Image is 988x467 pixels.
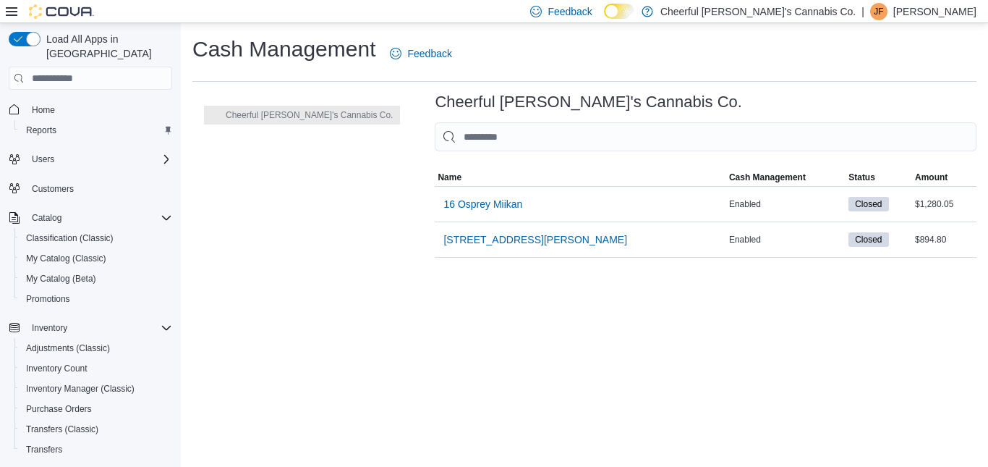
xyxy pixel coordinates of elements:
[435,93,742,111] h3: Cheerful [PERSON_NAME]'s Cannabis Co.
[41,32,172,61] span: Load All Apps in [GEOGRAPHIC_DATA]
[407,46,451,61] span: Feedback
[20,400,172,418] span: Purchase Orders
[20,340,172,357] span: Adjustments (Classic)
[861,3,864,20] p: |
[32,153,54,165] span: Users
[3,318,178,338] button: Inventory
[729,172,806,183] span: Cash Management
[26,273,96,285] span: My Catalog (Beta)
[443,232,627,247] span: [STREET_ADDRESS][PERSON_NAME]
[14,358,178,379] button: Inventory Count
[20,380,140,397] a: Inventory Manager (Classic)
[870,3,887,20] div: Jason Fitzpatrick
[20,441,172,458] span: Transfers
[20,230,172,247] span: Classification (Classic)
[912,169,976,186] button: Amount
[20,380,172,397] span: Inventory Manager (Classic)
[874,3,883,20] span: JF
[26,319,73,337] button: Inventory
[29,4,94,19] img: Cova
[3,178,178,199] button: Customers
[14,120,178,140] button: Reports
[14,338,178,358] button: Adjustments (Classic)
[32,322,67,334] span: Inventory
[20,270,102,287] a: My Catalog (Beta)
[384,39,457,68] a: Feedback
[26,209,172,227] span: Catalog
[548,4,592,19] span: Feedback
[20,340,116,357] a: Adjustments (Classic)
[912,195,976,213] div: $1,280.05
[26,424,98,435] span: Transfers (Classic)
[14,379,178,399] button: Inventory Manager (Classic)
[726,231,846,248] div: Enabled
[3,149,178,169] button: Users
[846,169,912,186] button: Status
[438,172,461,183] span: Name
[26,444,62,455] span: Transfers
[848,197,888,211] span: Closed
[726,195,846,213] div: Enabled
[26,180,172,198] span: Customers
[20,421,104,438] a: Transfers (Classic)
[32,183,74,195] span: Customers
[848,172,875,183] span: Status
[20,400,98,418] a: Purchase Orders
[20,122,62,139] a: Reports
[14,439,178,460] button: Transfers
[192,35,375,64] h1: Cash Management
[14,289,178,309] button: Promotions
[20,360,93,377] a: Inventory Count
[26,101,61,119] a: Home
[26,232,114,244] span: Classification (Classic)
[14,399,178,419] button: Purchase Orders
[26,100,172,118] span: Home
[3,208,178,228] button: Catalog
[435,122,976,151] input: This is a search bar. As you type, the results lower in the page will automatically filter.
[893,3,976,20] p: [PERSON_NAME]
[26,125,56,136] span: Reports
[26,363,88,374] span: Inventory Count
[855,233,882,246] span: Closed
[14,228,178,248] button: Classification (Classic)
[26,180,80,198] a: Customers
[20,270,172,287] span: My Catalog (Beta)
[20,360,172,377] span: Inventory Count
[438,190,528,219] button: 16 Osprey Miikan
[435,169,725,186] button: Name
[604,4,634,19] input: Dark Mode
[604,19,605,20] span: Dark Mode
[20,230,119,247] a: Classification (Classic)
[912,231,976,248] div: $894.80
[14,269,178,289] button: My Catalog (Beta)
[438,225,633,254] button: [STREET_ADDRESS][PERSON_NAME]
[855,198,882,211] span: Closed
[20,250,112,267] a: My Catalog (Classic)
[20,122,172,139] span: Reports
[848,232,888,247] span: Closed
[32,104,55,116] span: Home
[32,212,61,224] span: Catalog
[660,3,856,20] p: Cheerful [PERSON_NAME]'s Cannabis Co.
[20,421,172,438] span: Transfers (Classic)
[14,248,178,269] button: My Catalog (Classic)
[20,290,76,308] a: Promotions
[26,293,70,305] span: Promotions
[26,209,67,227] button: Catalog
[26,383,135,395] span: Inventory Manager (Classic)
[26,403,92,415] span: Purchase Orders
[26,151,60,168] button: Users
[443,197,522,211] span: 16 Osprey Miikan
[26,151,172,168] span: Users
[26,253,106,264] span: My Catalog (Classic)
[26,319,172,337] span: Inventory
[915,172,947,183] span: Amount
[3,98,178,119] button: Home
[726,169,846,186] button: Cash Management
[20,250,172,267] span: My Catalog (Classic)
[20,441,68,458] a: Transfers
[20,290,172,308] span: Promotions
[26,342,110,354] span: Adjustments (Classic)
[14,419,178,439] button: Transfers (Classic)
